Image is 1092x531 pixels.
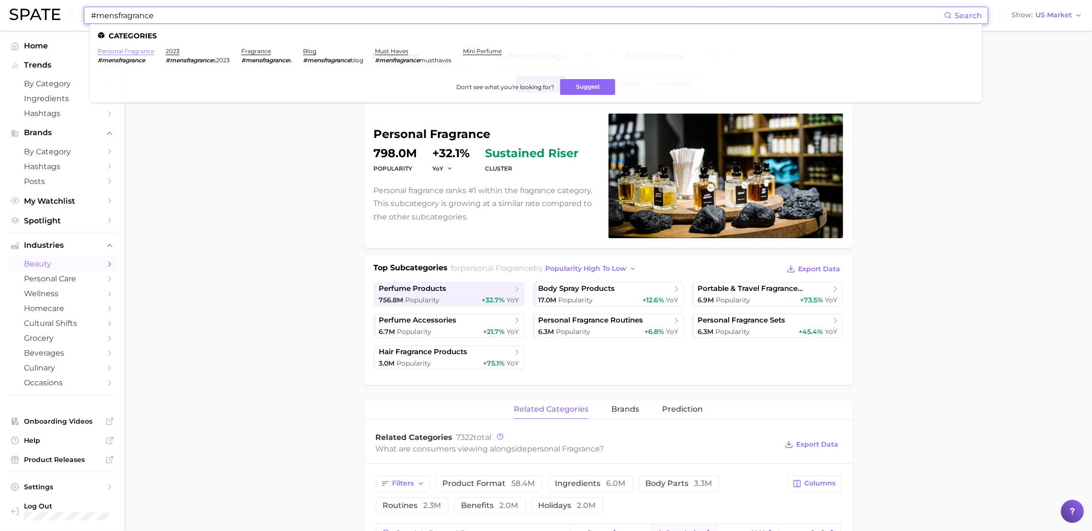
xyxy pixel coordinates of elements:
[8,271,117,286] a: personal care
[24,363,101,372] span: culinary
[376,475,430,492] button: Filters
[483,327,505,336] span: +21.7%
[24,274,101,283] span: personal care
[24,455,101,464] span: Product Releases
[800,296,823,304] span: +73.5%
[166,47,180,55] a: 2023
[374,282,525,306] a: perfume products756.8m Popularity+32.7% YoY
[98,32,974,40] li: Categories
[98,57,145,64] em: #mensfragrance
[8,452,117,467] a: Product Releases
[799,327,823,336] span: +45.4%
[8,58,117,72] button: Trends
[533,282,684,306] a: body spray products17.0m Popularity+12.6% YoY
[463,47,502,55] a: mini perfume
[433,164,453,173] button: YoY
[419,57,451,64] span: musthaves
[512,479,535,488] span: 58.4m
[507,327,519,336] span: YoY
[805,479,836,487] span: Columns
[8,38,117,53] a: Home
[642,296,664,304] span: +12.6%
[8,213,117,228] a: Spotlight
[577,501,596,510] span: 2.0m
[24,147,101,156] span: by Category
[507,296,519,304] span: YoY
[98,47,154,55] a: personal fragrance
[692,314,843,338] a: personal fragrance sets6.3m Popularity+45.4% YoY
[1036,12,1072,18] span: US Market
[24,162,101,171] span: Hashtags
[8,76,117,91] a: by Category
[457,433,474,442] span: 7322
[450,264,639,273] span: for by
[350,57,363,64] span: blog
[1012,12,1033,18] span: Show
[376,442,778,455] div: What are consumers viewing alongside ?
[533,314,684,338] a: personal fragrance routines6.3m Popularity+6.8% YoY
[24,319,101,328] span: cultural shifts
[8,144,117,159] a: by Category
[8,301,117,316] a: homecare
[241,47,271,55] a: fragrance
[24,177,101,186] span: Posts
[24,79,101,88] span: by Category
[374,163,417,174] dt: Popularity
[405,296,440,304] span: Popularity
[1009,9,1085,22] button: ShowUS Market
[24,502,116,510] span: Log Out
[514,405,588,414] span: related categories
[507,359,519,368] span: YoY
[90,7,944,23] input: Search here for a brand, industry, or ingredient
[8,106,117,121] a: Hashtags
[303,57,350,64] em: #mensfragrance
[646,480,712,487] span: body parts
[8,346,117,360] a: beverages
[8,91,117,106] a: Ingredients
[24,109,101,118] span: Hashtags
[539,502,596,509] span: holidays
[483,359,505,368] span: +75.1%
[374,314,525,338] a: perfume accessories6.7m Popularity+21.7% YoY
[538,284,615,293] span: body spray products
[825,296,837,304] span: YoY
[376,433,453,442] span: Related Categories
[8,286,117,301] a: wellness
[825,327,837,336] span: YoY
[8,331,117,346] a: grocery
[397,327,432,336] span: Popularity
[8,126,117,140] button: Brands
[379,327,395,336] span: 6.7m
[482,296,505,304] span: +32.7%
[213,57,230,64] span: s2023
[166,57,213,64] em: #mensfragrance
[24,348,101,358] span: beverages
[698,316,785,325] span: personal fragrance sets
[24,94,101,103] span: Ingredients
[374,148,417,159] dd: 798.0m
[24,259,101,268] span: beauty
[10,9,60,20] img: SPATE
[374,262,448,277] h1: Top Subcategories
[8,194,117,208] a: My Watchlist
[716,296,750,304] span: Popularity
[24,417,101,426] span: Onboarding Videos
[788,475,841,492] button: Columns
[457,433,492,442] span: total
[955,11,982,20] span: Search
[24,304,101,313] span: homecare
[433,164,444,173] span: YoY
[698,284,831,293] span: portable & travel fragrance products
[698,327,713,336] span: 6.3m
[379,296,404,304] span: 756.8m
[8,316,117,331] a: cultural shifts
[644,327,664,336] span: +6.8%
[538,316,643,325] span: personal fragrance routines
[375,57,419,64] em: #menfragrance
[666,296,678,304] span: YoY
[24,61,101,69] span: Trends
[379,359,395,368] span: 3.0m
[397,359,431,368] span: Popularity
[379,316,457,325] span: perfume accessories
[379,347,468,357] span: hair fragrance products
